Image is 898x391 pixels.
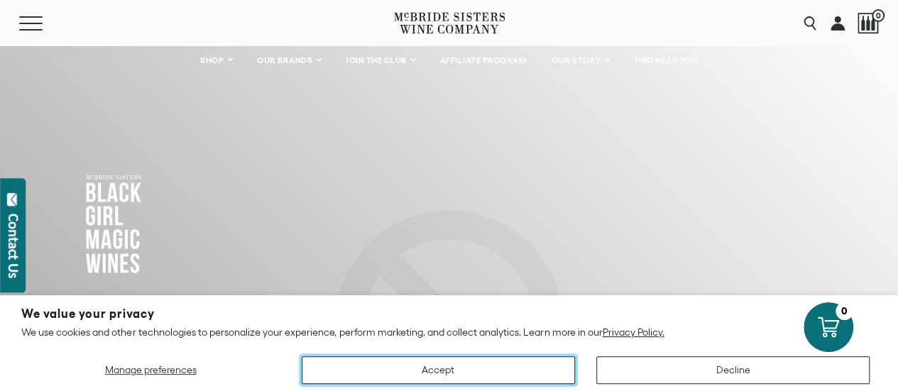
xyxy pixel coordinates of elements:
[200,55,224,65] span: SHOP
[21,356,280,384] button: Manage preferences
[346,55,407,65] span: JOIN THE CLUB
[603,326,664,338] a: Privacy Policy.
[21,308,877,320] h2: We value your privacy
[872,9,885,22] span: 0
[635,55,699,65] span: FIND NEAR YOU
[6,214,21,278] div: Contact Us
[552,55,601,65] span: OUR STORY
[302,356,575,384] button: Accept
[836,302,853,320] div: 0
[105,364,197,375] span: Manage preferences
[542,46,618,75] a: OUR STORY
[336,46,424,75] a: JOIN THE CLUB
[19,16,70,31] button: Mobile Menu Trigger
[431,46,536,75] a: AFFILIATE PROGRAM
[191,46,241,75] a: SHOP
[596,356,870,384] button: Decline
[248,46,329,75] a: OUR BRANDS
[257,55,312,65] span: OUR BRANDS
[440,55,527,65] span: AFFILIATE PROGRAM
[625,46,708,75] a: FIND NEAR YOU
[21,326,877,338] p: We use cookies and other technologies to personalize your experience, perform marketing, and coll...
